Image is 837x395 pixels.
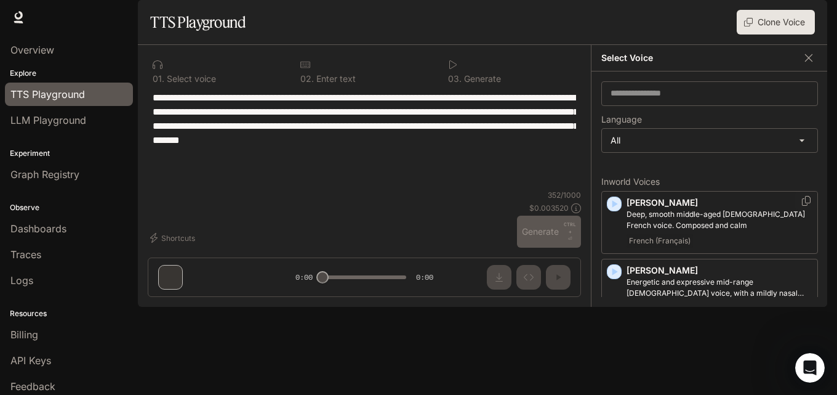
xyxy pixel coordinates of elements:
h1: TTS Playground [150,10,246,35]
button: Shortcuts [148,228,200,248]
p: Deep, smooth middle-aged male French voice. Composed and calm [627,209,812,231]
p: Enter text [314,75,356,83]
p: 0 2 . [300,75,314,83]
span: French (Français) [627,234,693,248]
p: [PERSON_NAME] [627,197,812,209]
p: Energetic and expressive mid-range male voice, with a mildly nasal quality [627,277,812,299]
button: Clone Voice [737,10,815,35]
p: Language [601,115,642,124]
p: Generate [462,75,501,83]
p: Inworld Voices [601,177,818,186]
div: All [602,129,817,152]
p: Select voice [164,75,216,83]
iframe: Intercom live chat [795,353,825,383]
p: 0 3 . [448,75,462,83]
p: [PERSON_NAME] [627,264,812,277]
p: 0 1 . [153,75,164,83]
button: Copy Voice ID [800,196,812,206]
